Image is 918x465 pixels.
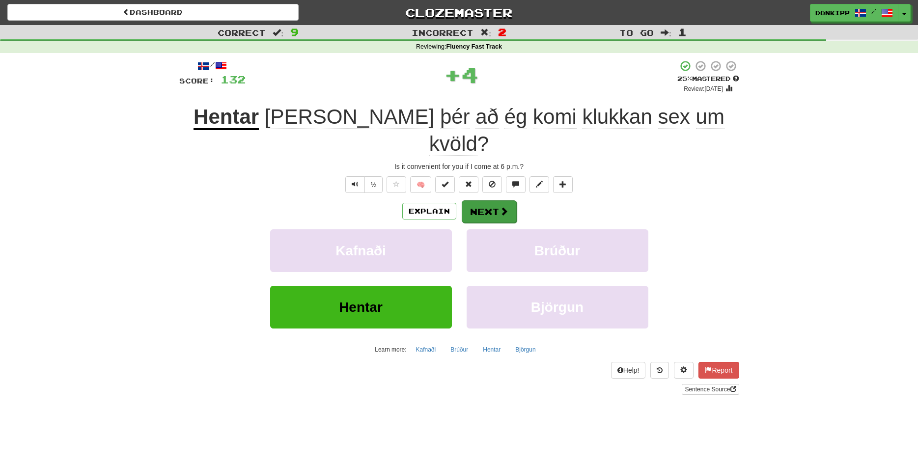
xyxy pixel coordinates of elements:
button: Report [698,362,739,379]
span: To go [619,27,654,37]
span: : [273,28,283,37]
span: Correct [218,27,266,37]
button: Björgun [467,286,648,328]
span: / [871,8,876,15]
button: Björgun [510,342,541,357]
button: Kafnaði [410,342,441,357]
span: að [475,105,499,129]
span: donkipp [815,8,850,17]
span: ? [259,105,724,156]
span: 132 [221,73,246,85]
span: Brúður [534,243,580,258]
strong: Fluency Fast Track [446,43,502,50]
button: Help! [611,362,646,379]
a: donkipp / [810,4,898,22]
span: Hentar [339,300,383,315]
button: Reset to 0% Mastered (alt+r) [459,176,478,193]
div: Mastered [677,75,739,83]
span: ég [504,105,528,129]
span: 4 [461,62,478,87]
span: Kafnaði [335,243,386,258]
span: þér [440,105,470,129]
button: ½ [364,176,383,193]
span: um [696,105,724,129]
button: Hentar [270,286,452,328]
span: [PERSON_NAME] [265,105,434,129]
button: Set this sentence to 100% Mastered (alt+m) [435,176,455,193]
span: klukkan [582,105,652,129]
button: Ignore sentence (alt+i) [482,176,502,193]
button: Favorite sentence (alt+f) [387,176,406,193]
span: Incorrect [412,27,473,37]
a: Clozemaster [313,4,605,21]
button: Add to collection (alt+a) [553,176,573,193]
a: Sentence Source [682,384,739,395]
span: sex [658,105,690,129]
button: Brúður [445,342,473,357]
span: 2 [498,26,506,38]
button: Next [462,200,517,223]
button: Kafnaði [270,229,452,272]
span: : [661,28,671,37]
a: Dashboard [7,4,299,21]
span: 1 [678,26,687,38]
span: 25 % [677,75,692,82]
span: Björgun [531,300,584,315]
button: Discuss sentence (alt+u) [506,176,526,193]
span: + [444,60,461,89]
button: Round history (alt+y) [650,362,669,379]
button: Explain [402,203,456,219]
small: Learn more: [375,346,406,353]
u: Hentar [194,105,259,130]
button: 🧠 [410,176,431,193]
button: Brúður [467,229,648,272]
small: Review: [DATE] [684,85,723,92]
button: Play sentence audio (ctl+space) [345,176,365,193]
button: Hentar [477,342,506,357]
span: kvöld [429,132,477,156]
div: / [179,60,246,72]
button: Edit sentence (alt+d) [529,176,549,193]
div: Text-to-speech controls [343,176,383,193]
span: 9 [290,26,299,38]
div: Is it convenient for you if I come at 6 p.m.? [179,162,739,171]
span: : [480,28,491,37]
span: Score: [179,77,215,85]
span: komi [533,105,577,129]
